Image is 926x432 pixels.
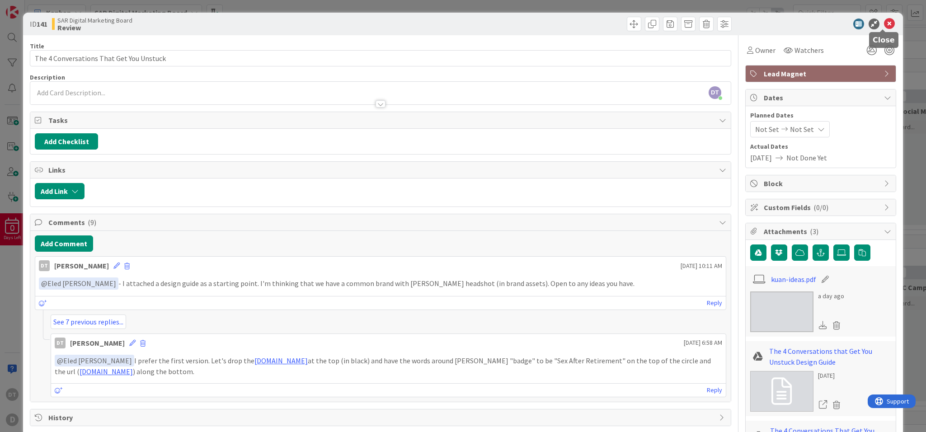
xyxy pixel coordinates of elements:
[57,356,63,365] span: @
[750,142,891,151] span: Actual Dates
[755,45,776,56] span: Owner
[57,24,132,31] b: Review
[786,152,827,163] span: Not Done Yet
[80,367,133,376] a: [DOMAIN_NAME]
[707,297,722,309] a: Reply
[764,92,879,103] span: Dates
[764,226,879,237] span: Attachments
[764,178,879,189] span: Block
[764,202,879,213] span: Custom Fields
[818,371,844,380] div: [DATE]
[88,218,96,227] span: ( 9 )
[55,355,722,377] p: I prefer the first version. Let's drop the at the top (in black) and have the words around [PERSO...
[37,19,47,28] b: 141
[48,115,714,126] span: Tasks
[810,227,818,236] span: ( 3 )
[30,19,47,29] span: ID
[684,338,722,347] span: [DATE] 6:58 AM
[818,399,828,411] a: Open
[30,73,65,81] span: Description
[70,338,125,348] div: [PERSON_NAME]
[41,279,47,288] span: @
[769,346,891,367] a: The 4 Conversations that Get You Unstuck Design Guide
[764,68,879,79] span: Lead Magnet
[794,45,824,56] span: Watchers
[41,279,116,288] span: Eled [PERSON_NAME]
[35,235,93,252] button: Add Comment
[790,124,814,135] span: Not Set
[54,260,109,271] div: [PERSON_NAME]
[55,338,66,348] div: DT
[48,412,714,423] span: History
[35,183,85,199] button: Add Link
[57,356,132,365] span: Eled [PERSON_NAME]
[39,277,722,290] p: - I attached a design guide as a starting point. I'm thinking that we have a common brand with [P...
[35,133,98,150] button: Add Checklist
[755,124,779,135] span: Not Set
[681,261,722,271] span: [DATE] 10:11 AM
[813,203,828,212] span: ( 0/0 )
[818,319,828,331] div: Download
[57,17,132,24] span: SAR Digital Marketing Board
[51,315,126,329] a: See 7 previous replies...
[771,274,816,285] a: kuan-ideas.pdf
[254,356,308,365] a: [DOMAIN_NAME]
[19,1,41,12] span: Support
[39,260,50,271] div: DT
[707,385,722,396] a: Reply
[709,86,721,99] span: DT
[48,217,714,228] span: Comments
[873,36,895,44] h5: Close
[750,111,891,120] span: Planned Dates
[48,164,714,175] span: Links
[30,42,44,50] label: Title
[818,291,844,301] div: a day ago
[750,152,772,163] span: [DATE]
[30,50,731,66] input: type card name here...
